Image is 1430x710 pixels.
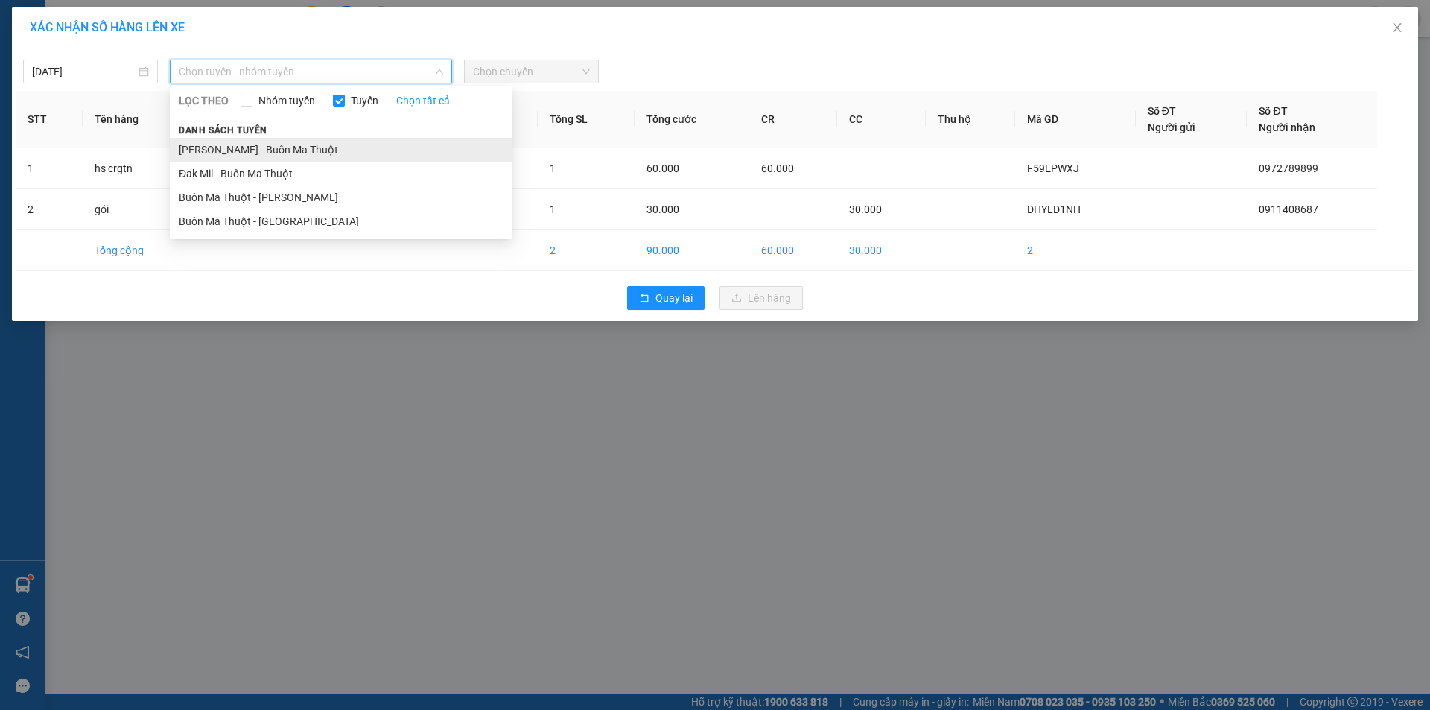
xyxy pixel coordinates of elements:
[550,203,556,215] span: 1
[170,209,512,233] li: Buôn Ma Thuột - [GEOGRAPHIC_DATA]
[32,63,136,80] input: 11/10/2025
[749,91,837,148] th: CR
[170,186,512,209] li: Buôn Ma Thuột - [PERSON_NAME]
[1259,105,1287,117] span: Số ĐT
[538,230,634,271] td: 2
[646,162,679,174] span: 60.000
[655,290,693,306] span: Quay lại
[635,91,749,148] th: Tổng cước
[1376,7,1418,49] button: Close
[761,162,794,174] span: 60.000
[1259,162,1318,174] span: 0972789899
[1259,203,1318,215] span: 0911408687
[16,91,83,148] th: STT
[639,293,649,305] span: rollback
[646,203,679,215] span: 30.000
[1027,162,1079,174] span: F59EPWXJ
[1015,91,1136,148] th: Mã GD
[83,148,197,189] td: hs crgtn
[719,286,803,310] button: uploadLên hàng
[627,286,705,310] button: rollbackQuay lại
[16,189,83,230] td: 2
[30,20,185,34] span: XÁC NHẬN SỐ HÀNG LÊN XE
[83,91,197,148] th: Tên hàng
[635,230,749,271] td: 90.000
[1148,121,1195,133] span: Người gửi
[179,60,443,83] span: Chọn tuyến - nhóm tuyến
[538,91,634,148] th: Tổng SL
[926,91,1015,148] th: Thu hộ
[1148,105,1176,117] span: Số ĐT
[1259,121,1315,133] span: Người nhận
[170,162,512,186] li: Đak Mil - Buôn Ma Thuột
[170,124,276,137] span: Danh sách tuyến
[550,162,556,174] span: 1
[345,92,384,109] span: Tuyến
[1015,230,1136,271] td: 2
[837,230,925,271] td: 30.000
[749,230,837,271] td: 60.000
[435,67,444,76] span: down
[83,230,197,271] td: Tổng cộng
[179,92,229,109] span: LỌC THEO
[837,91,925,148] th: CC
[16,148,83,189] td: 1
[396,92,450,109] a: Chọn tất cả
[83,189,197,230] td: gói
[473,60,590,83] span: Chọn chuyến
[1391,22,1403,34] span: close
[849,203,882,215] span: 30.000
[170,138,512,162] li: [PERSON_NAME] - Buôn Ma Thuột
[252,92,321,109] span: Nhóm tuyến
[1027,203,1081,215] span: DHYLD1NH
